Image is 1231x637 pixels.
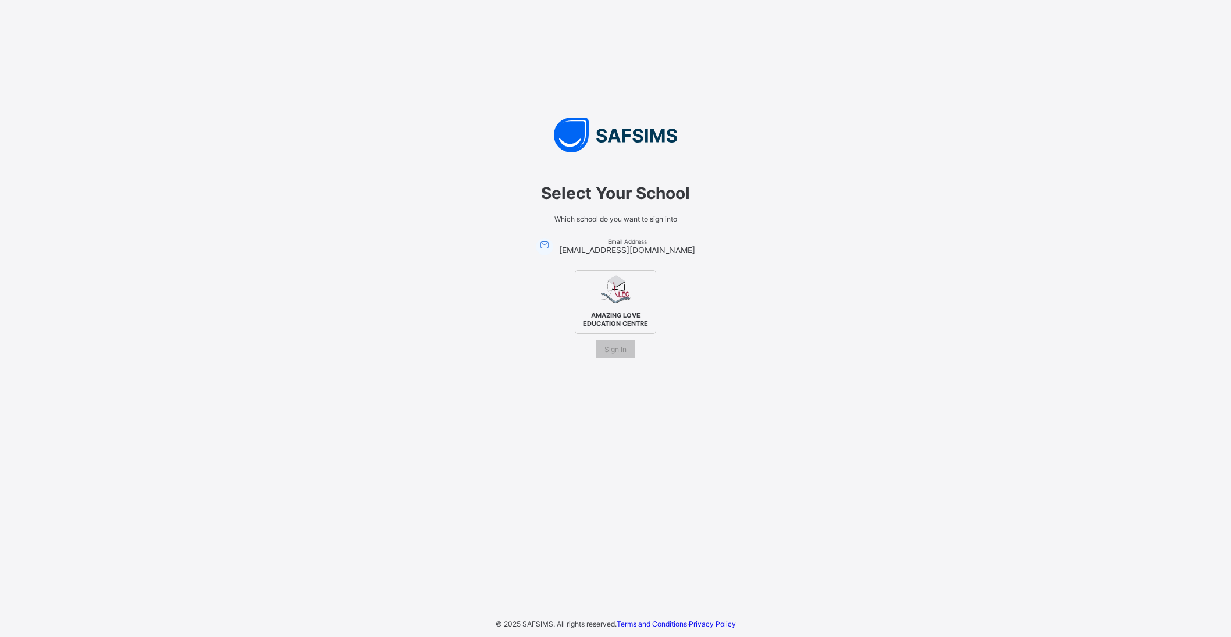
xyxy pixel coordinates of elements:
img: AMAZING LOVE EDUCATION CENTRE [600,273,632,305]
span: AMAZING LOVE EDUCATION CENTRE [580,308,651,330]
a: Terms and Conditions [617,620,687,628]
span: Select Your School [453,183,778,203]
span: Sign In [604,345,627,354]
span: Which school do you want to sign into [453,215,778,223]
span: [EMAIL_ADDRESS][DOMAIN_NAME] [559,245,695,255]
a: Privacy Policy [689,620,736,628]
span: Email Address [559,238,695,245]
span: · [617,620,736,628]
img: SAFSIMS Logo [441,118,790,152]
span: © 2025 SAFSIMS. All rights reserved. [496,620,617,628]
